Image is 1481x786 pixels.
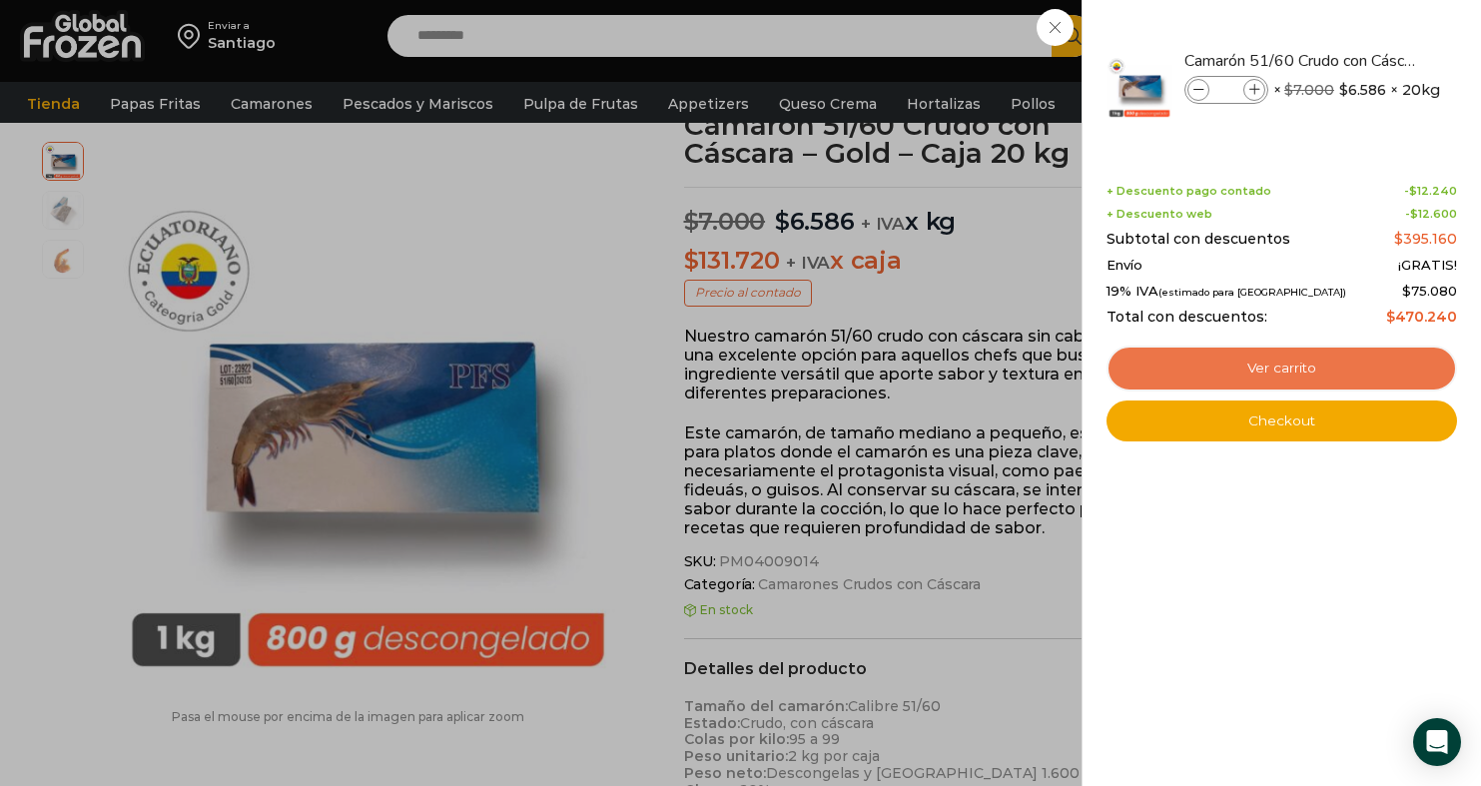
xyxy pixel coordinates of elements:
[1107,400,1457,442] a: Checkout
[1284,81,1334,99] bdi: 7.000
[1402,283,1411,299] span: $
[1339,80,1348,100] span: $
[1273,76,1440,104] span: × × 20kg
[1339,80,1386,100] bdi: 6.586
[1409,184,1457,198] bdi: 12.240
[1107,284,1346,300] span: 19% IVA
[1394,230,1457,248] bdi: 395.160
[1394,230,1403,248] span: $
[1410,207,1457,221] bdi: 12.600
[1402,283,1457,299] span: 75.080
[1386,308,1395,326] span: $
[1107,208,1212,221] span: + Descuento web
[1107,309,1267,326] span: Total con descuentos:
[1410,207,1418,221] span: $
[1158,287,1346,298] small: (estimado para [GEOGRAPHIC_DATA])
[1107,258,1142,274] span: Envío
[1107,346,1457,392] a: Ver carrito
[1107,185,1271,198] span: + Descuento pago contado
[1107,231,1290,248] span: Subtotal con descuentos
[1398,258,1457,274] span: ¡GRATIS!
[1284,81,1293,99] span: $
[1405,208,1457,221] span: -
[1211,79,1241,101] input: Product quantity
[1404,185,1457,198] span: -
[1413,718,1461,766] div: Open Intercom Messenger
[1409,184,1417,198] span: $
[1184,50,1422,72] a: Camarón 51/60 Crudo con Cáscara - Gold - Caja 20 kg
[1386,308,1457,326] bdi: 470.240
